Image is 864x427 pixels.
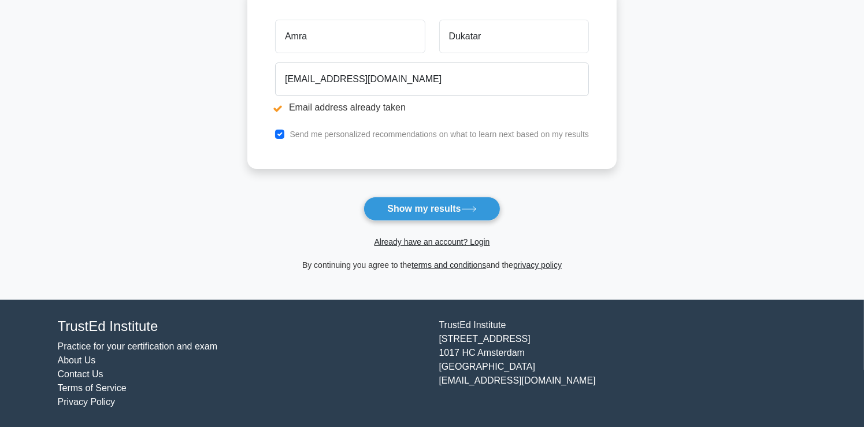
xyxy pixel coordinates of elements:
a: privacy policy [513,260,562,270]
li: Email address already taken [275,101,589,115]
a: terms and conditions [411,260,486,270]
input: First name [275,20,425,53]
a: About Us [58,355,96,365]
a: Contact Us [58,369,103,379]
a: Terms of Service [58,383,127,393]
div: TrustEd Institute [STREET_ADDRESS] 1017 HC Amsterdam [GEOGRAPHIC_DATA] [EMAIL_ADDRESS][DOMAIN_NAME] [432,318,814,409]
a: Already have an account? Login [374,237,490,246]
a: Privacy Policy [58,397,116,407]
h4: TrustEd Institute [58,318,425,335]
button: Show my results [364,197,500,221]
label: Send me personalized recommendations on what to learn next based on my results [290,130,589,139]
div: By continuing you agree to the and the [240,258,624,272]
input: Email [275,62,589,96]
input: Last name [439,20,589,53]
a: Practice for your certification and exam [58,341,218,351]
